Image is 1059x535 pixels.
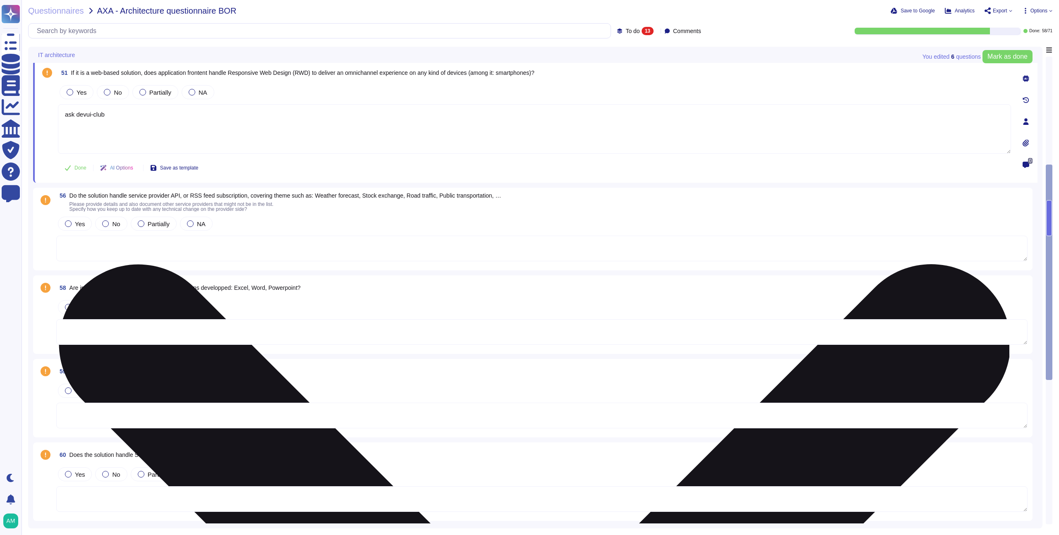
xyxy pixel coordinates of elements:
span: Options [1030,8,1047,13]
textarea: ask devui-club [58,104,1011,154]
span: IT architecture [38,52,75,58]
input: Search by keywords [33,24,611,38]
span: Save to Google [901,8,935,13]
span: 56 [56,193,66,198]
span: AXA - Architecture questionnaire BOR [97,7,237,15]
span: Partially [149,89,171,96]
span: No [114,89,122,96]
span: You edited question s [922,54,981,60]
span: Analytics [955,8,975,13]
button: user [2,512,24,530]
span: 58 [56,285,66,291]
button: Save to Google [891,7,935,14]
img: user [3,514,18,528]
span: Done: [1029,29,1040,33]
span: Comments [673,28,701,34]
span: 59 [56,368,66,374]
b: 6 [951,54,954,60]
span: 51 [58,70,68,76]
span: 58 / 71 [1042,29,1052,33]
div: 13 [642,27,654,35]
span: If it is a web-based solution, does application frontent handle Responsive Web Design (RWD) to de... [71,69,534,76]
button: Analytics [945,7,975,14]
button: Mark as done [982,50,1033,63]
span: Yes [77,89,86,96]
span: Mark as done [987,53,1028,60]
span: Export [993,8,1007,13]
span: NA [199,89,207,96]
span: Questionnaires [28,7,84,15]
span: 60 [56,452,66,458]
span: To do [625,28,640,34]
span: 0 [1028,158,1033,164]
